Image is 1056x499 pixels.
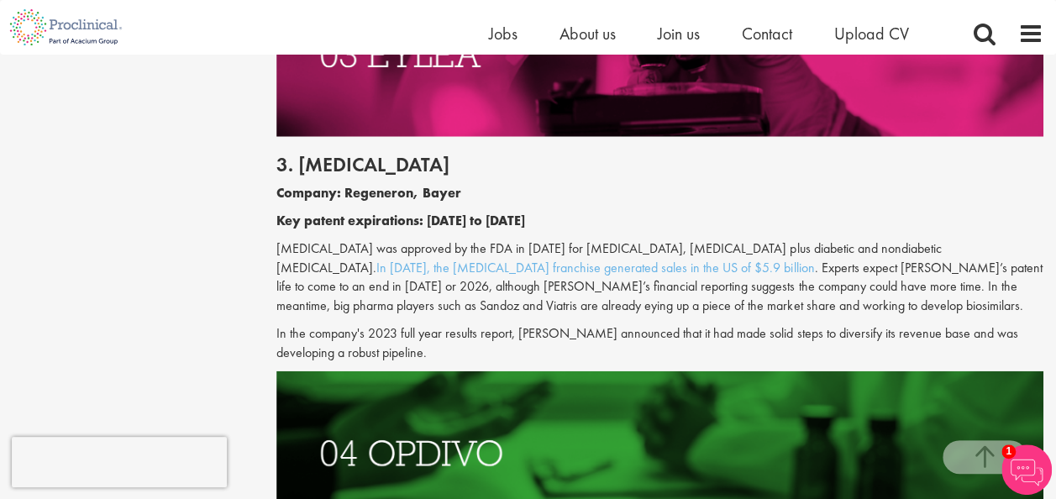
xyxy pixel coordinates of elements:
b: Key patent expirations: [DATE] to [DATE] [276,212,525,229]
b: Company: Regeneron, Bayer [276,184,461,202]
a: About us [560,23,616,45]
img: Chatbot [1001,444,1052,495]
span: 1 [1001,444,1016,459]
a: Join us [658,23,700,45]
h2: 3. [MEDICAL_DATA] [276,154,1043,176]
a: In [DATE], the [MEDICAL_DATA] franchise generated sales in the US of $5.9 billion [376,259,814,276]
a: Contact [742,23,792,45]
p: [MEDICAL_DATA] was approved by the FDA in [DATE] for [MEDICAL_DATA], [MEDICAL_DATA] plus diabetic... [276,239,1043,316]
p: In the company's 2023 full year results report, [PERSON_NAME] announced that it had made solid st... [276,324,1043,363]
a: Jobs [489,23,517,45]
iframe: reCAPTCHA [12,437,227,487]
a: Upload CV [834,23,909,45]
